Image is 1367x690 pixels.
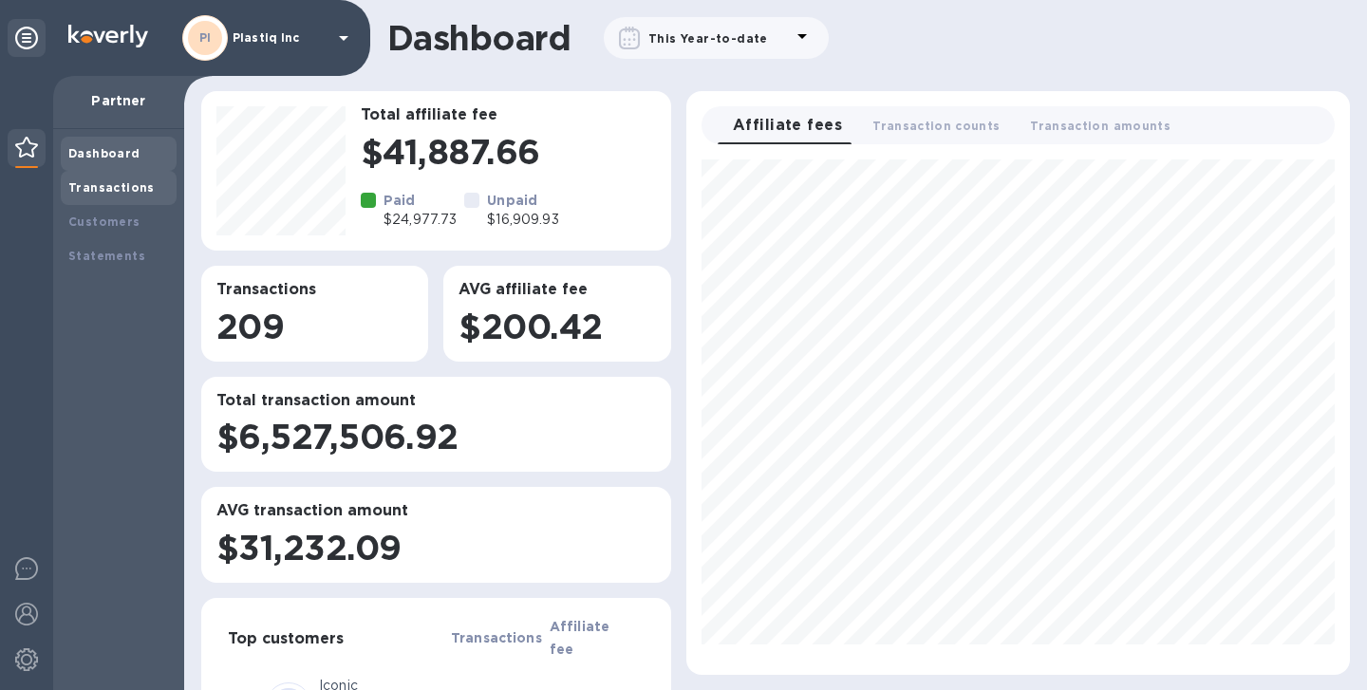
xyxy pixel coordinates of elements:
[648,31,768,46] b: This Year-to-date
[216,502,656,520] h3: AVG transaction amount
[487,210,558,230] p: $16,909.93
[550,619,609,657] b: Affiliate fee
[387,18,571,58] h1: Dashboard
[68,180,155,195] b: Transactions
[733,112,842,139] span: Affiliate fees
[451,630,542,645] b: Transactions
[8,19,46,57] div: Unpin categories
[550,615,617,661] span: Affiliate fee
[68,146,140,160] b: Dashboard
[451,626,542,649] span: Transactions
[68,91,169,110] p: Partner
[216,392,656,410] h3: Total transaction amount
[216,528,656,568] h1: $31,232.09
[459,281,655,299] h3: AVG affiliate fee
[68,25,148,47] img: Logo
[228,630,344,648] h3: Top customers
[216,417,656,457] h1: $6,527,506.92
[459,307,655,346] h1: $200.42
[487,191,558,210] p: Unpaid
[199,30,212,45] b: PI
[68,214,140,229] b: Customers
[216,281,413,299] h3: Transactions
[361,106,656,124] h3: Total affiliate fee
[15,137,38,158] img: Partner
[361,132,656,172] h1: $41,887.66
[872,116,1000,136] span: Transaction counts
[233,31,328,45] p: Plastiq Inc
[384,191,457,210] p: Paid
[1030,116,1170,136] span: Transaction amounts
[68,249,145,263] b: Statements
[216,307,413,346] h1: 209
[384,210,457,230] p: $24,977.73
